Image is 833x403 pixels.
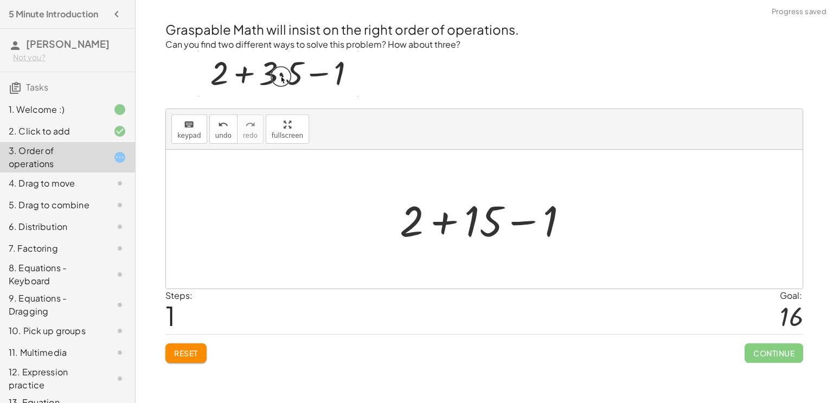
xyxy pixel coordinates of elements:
[209,114,238,144] button: undoundo
[113,242,126,255] i: Task not started.
[9,346,96,359] div: 11. Multimedia
[215,132,232,139] span: undo
[9,125,96,138] div: 2. Click to add
[237,114,264,144] button: redoredo
[780,289,803,302] div: Goal:
[113,268,126,281] i: Task not started.
[113,125,126,138] i: Task finished and correct.
[266,114,309,144] button: fullscreen
[9,8,98,21] h4: 5 Minute Introduction
[272,132,303,139] span: fullscreen
[165,299,175,332] span: 1
[9,324,96,337] div: 10. Pick up groups
[113,103,126,116] i: Task finished.
[113,177,126,190] i: Task not started.
[171,114,207,144] button: keyboardkeypad
[174,348,198,358] span: Reset
[9,103,96,116] div: 1. Welcome :)
[113,346,126,359] i: Task not started.
[218,118,228,131] i: undo
[113,298,126,311] i: Task not started.
[165,290,193,301] label: Steps:
[165,39,803,51] p: Can you find two different ways to solve this problem? How about three?
[113,220,126,233] i: Task not started.
[26,37,110,50] span: [PERSON_NAME]
[113,199,126,212] i: Task not started.
[245,118,255,131] i: redo
[13,52,126,63] div: Not you?
[772,7,826,17] span: Progress saved
[243,132,258,139] span: redo
[9,220,96,233] div: 6. Distribution
[113,372,126,385] i: Task not started.
[113,151,126,164] i: Task started.
[113,324,126,337] i: Task not started.
[9,292,96,318] div: 9. Equations - Dragging
[26,81,48,93] span: Tasks
[184,118,194,131] i: keyboard
[177,132,201,139] span: keypad
[165,343,207,363] button: Reset
[9,242,96,255] div: 7. Factoring
[9,366,96,392] div: 12. Expression practice
[9,261,96,287] div: 8. Equations - Keyboard
[165,20,803,39] h2: Graspable Math will insist on the right order of operations.
[9,177,96,190] div: 4. Drag to move
[9,144,96,170] div: 3. Order of operations
[9,199,96,212] div: 5. Drag to combine
[198,51,358,97] img: c98fd760e6ed093c10ccf3c4ca28a3dcde0f4c7a2f3786375f60a510364f4df2.gif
